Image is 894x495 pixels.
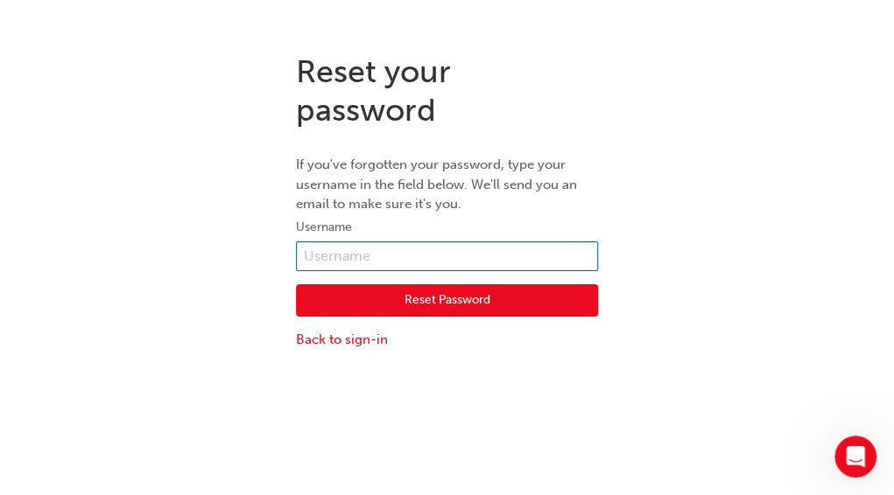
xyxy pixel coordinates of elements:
[296,217,598,238] label: Username
[296,52,598,129] h1: Reset your password
[296,284,598,317] button: Reset Password
[296,241,598,271] input: Username
[834,436,876,478] iframe: Intercom live chat
[296,155,598,214] p: If you've forgotten your password, type your username in the field below. We'll send you an email...
[296,330,598,350] a: Back to sign-in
